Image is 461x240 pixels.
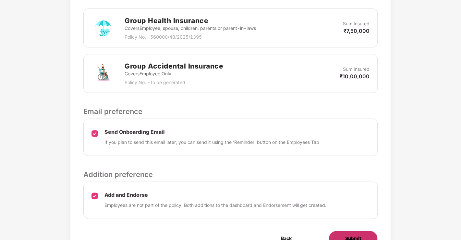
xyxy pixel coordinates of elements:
[125,33,256,41] p: Policy No. - 560000/48/2025/1395
[125,61,223,71] h2: Group Accidental Insurance
[83,169,378,180] p: Addition preference
[340,73,370,80] p: ₹10,00,000
[125,15,256,26] h2: Group Health Insurance
[91,62,115,85] img: svg+xml;base64,PHN2ZyB4bWxucz0iaHR0cDovL3d3dy53My5vcmcvMjAwMC9zdmciIHdpZHRoPSI3MiIgaGVpZ2h0PSI3Mi...
[104,129,319,135] p: Send Onboarding Email
[125,25,256,32] p: Covers Employee, spouse, children, parents or parent-in-laws
[125,79,223,86] p: Policy No. - To be generated
[83,106,378,117] p: Email preference
[343,66,370,73] p: Sum Insured
[343,20,370,27] p: Sum Insured
[125,70,223,77] p: Covers Employee Only
[104,139,319,146] p: If you plan to send this email later, you can send it using the ‘Reminder’ button on the Employee...
[91,16,115,40] img: svg+xml;base64,PHN2ZyB4bWxucz0iaHR0cDovL3d3dy53My5vcmcvMjAwMC9zdmciIHdpZHRoPSI3MiIgaGVpZ2h0PSI3Mi...
[104,192,326,198] p: Add and Endorse
[344,27,370,34] p: ₹7,50,000
[104,202,326,209] p: Employees are not part of the policy. Both additions to the dashboard and Endorsement will get cr...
